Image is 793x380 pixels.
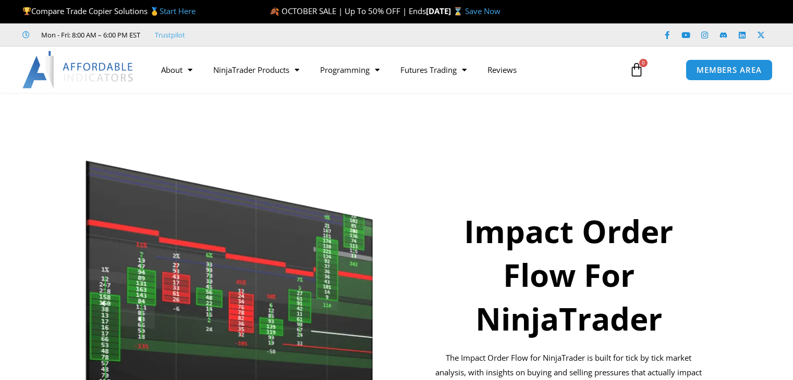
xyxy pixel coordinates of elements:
[203,58,310,82] a: NinjaTrader Products
[151,58,203,82] a: About
[697,66,762,74] span: MEMBERS AREA
[639,59,648,67] span: 0
[390,58,477,82] a: Futures Trading
[686,59,773,81] a: MEMBERS AREA
[270,6,426,16] span: 🍂 OCTOBER SALE | Up To 50% OFF | Ends
[22,51,135,88] img: LogoAI | Affordable Indicators – NinjaTrader
[477,58,527,82] a: Reviews
[614,55,660,85] a: 0
[434,209,704,340] h1: Impact Order Flow For NinjaTrader
[160,6,196,16] a: Start Here
[23,7,31,15] img: 🏆
[155,29,185,41] a: Trustpilot
[465,6,501,16] a: Save Now
[426,6,465,16] strong: [DATE] ⌛
[22,6,196,16] span: Compare Trade Copier Solutions 🥇
[310,58,390,82] a: Programming
[151,58,619,82] nav: Menu
[39,29,140,41] span: Mon - Fri: 8:00 AM – 6:00 PM EST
